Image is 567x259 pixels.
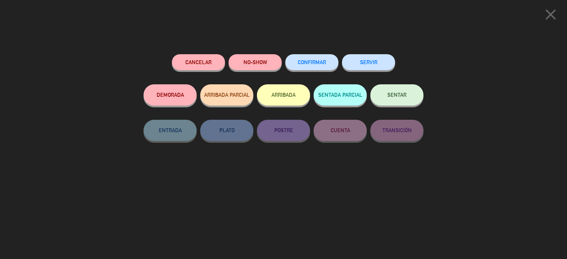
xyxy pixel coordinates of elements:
button: close [540,5,562,26]
button: ARRIBADA [257,84,310,106]
button: CONFIRMAR [285,54,338,70]
button: POSTRE [257,120,310,141]
button: SENTADA PARCIAL [314,84,367,106]
button: SENTAR [370,84,423,106]
button: TRANSICIÓN [370,120,423,141]
span: SENTAR [387,92,406,98]
button: ARRIBADA PARCIAL [200,84,253,106]
button: PLATO [200,120,253,141]
button: ENTRADA [144,120,197,141]
span: ARRIBADA PARCIAL [204,92,250,98]
button: CUENTA [314,120,367,141]
button: DEMORADA [144,84,197,106]
span: CONFIRMAR [298,59,326,65]
button: NO-SHOW [229,54,282,70]
i: close [542,6,560,23]
button: Cancelar [172,54,225,70]
button: SERVIR [342,54,395,70]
